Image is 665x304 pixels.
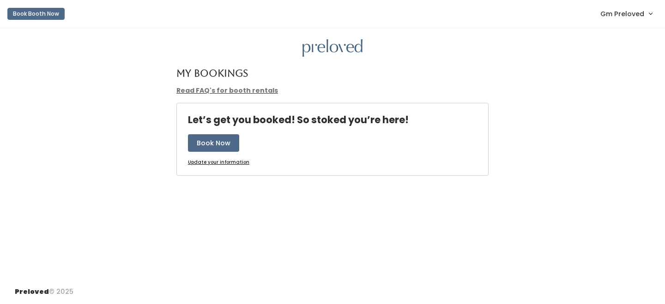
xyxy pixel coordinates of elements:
button: Book Now [188,134,239,152]
div: © 2025 [15,280,73,297]
h4: Let’s get you booked! So stoked you’re here! [188,114,409,125]
a: Gm Preloved [591,4,661,24]
span: Preloved [15,287,49,296]
a: Read FAQ's for booth rentals [176,86,278,95]
button: Book Booth Now [7,8,65,20]
a: Book Booth Now [7,4,65,24]
a: Update your information [188,159,249,166]
h4: My Bookings [176,68,248,78]
span: Gm Preloved [600,9,644,19]
img: preloved logo [302,39,363,57]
